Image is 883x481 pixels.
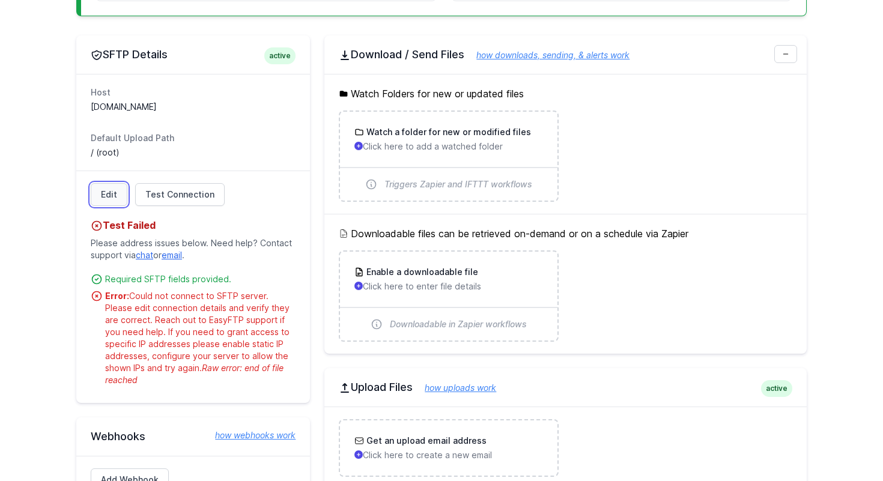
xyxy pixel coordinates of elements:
[464,50,630,60] a: how downloads, sending, & alerts work
[354,280,542,292] p: Click here to enter file details
[354,141,542,153] p: Click here to add a watched folder
[823,421,869,467] iframe: Drift Widget Chat Controller
[135,183,225,206] a: Test Connection
[91,429,296,444] h2: Webhooks
[105,291,129,301] strong: Error:
[364,435,487,447] h3: Get an upload email address
[761,380,792,397] span: active
[339,380,792,395] h2: Upload Files
[340,252,557,340] a: Enable a downloadable file Click here to enter file details Downloadable in Zapier workflows
[91,183,127,206] a: Edit
[364,126,531,138] h3: Watch a folder for new or modified files
[354,449,542,461] p: Click here to create a new email
[264,47,296,64] span: active
[91,101,296,113] dd: [DOMAIN_NAME]
[203,429,296,441] a: how webhooks work
[91,86,296,98] dt: Host
[339,226,792,241] h5: Downloadable files can be retrieved on-demand or on a schedule via Zapier
[390,318,527,330] span: Downloadable in Zapier workflows
[145,189,214,201] span: Test Connection
[91,218,296,232] h4: Test Failed
[91,47,296,62] h2: SFTP Details
[105,290,296,386] div: Could not connect to SFTP server. Please edit connection details and verify they are correct. Rea...
[364,266,478,278] h3: Enable a downloadable file
[136,250,153,260] a: chat
[339,86,792,101] h5: Watch Folders for new or updated files
[384,178,532,190] span: Triggers Zapier and IFTTT workflows
[91,147,296,159] dd: / (root)
[91,132,296,144] dt: Default Upload Path
[340,420,557,476] a: Get an upload email address Click here to create a new email
[340,112,557,201] a: Watch a folder for new or modified files Click here to add a watched folder Triggers Zapier and I...
[105,273,296,285] div: Required SFTP fields provided.
[91,232,296,266] p: Please address issues below. Need help? Contact support via or .
[413,383,496,393] a: how uploads work
[339,47,792,62] h2: Download / Send Files
[162,250,182,260] a: email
